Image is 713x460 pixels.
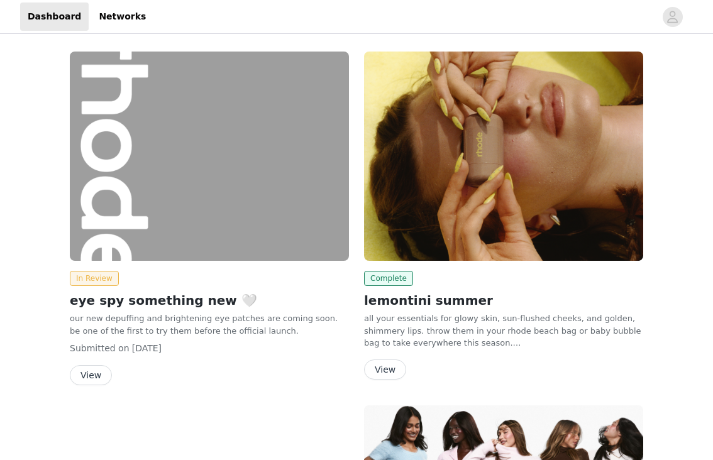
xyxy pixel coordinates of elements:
[70,271,119,286] span: In Review
[70,291,349,310] h2: eye spy something new 🤍
[70,312,349,337] p: our new depuffing and brightening eye patches are coming soon. be one of the first to try them be...
[70,343,130,353] span: Submitted on
[364,52,643,261] img: rhode skin
[364,291,643,310] h2: lemontini summer
[70,52,349,261] img: rhode skin
[70,371,112,380] a: View
[364,365,406,375] a: View
[91,3,153,31] a: Networks
[364,312,643,349] p: all your essentials for glowy skin, sun-flushed cheeks, and golden, shimmery lips. throw them in ...
[20,3,89,31] a: Dashboard
[364,359,406,380] button: View
[666,7,678,27] div: avatar
[70,365,112,385] button: View
[132,343,162,353] span: [DATE]
[364,271,413,286] span: Complete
